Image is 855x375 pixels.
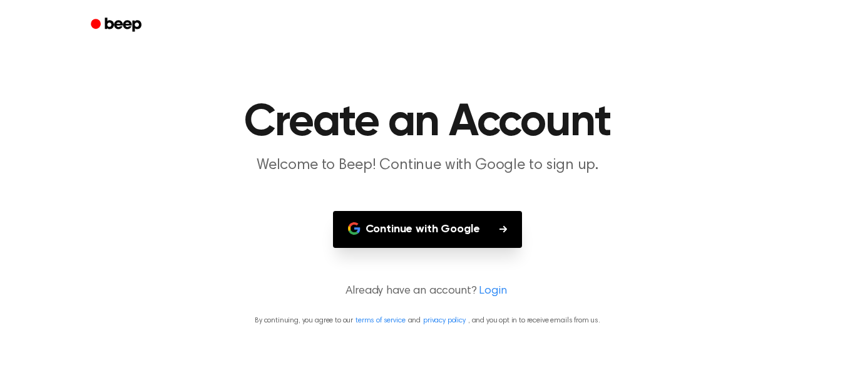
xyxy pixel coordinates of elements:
[15,283,840,300] p: Already have an account?
[356,317,405,324] a: terms of service
[423,317,466,324] a: privacy policy
[187,155,668,176] p: Welcome to Beep! Continue with Google to sign up.
[333,211,523,248] button: Continue with Google
[479,283,506,300] a: Login
[15,315,840,326] p: By continuing, you agree to our and , and you opt in to receive emails from us.
[82,13,153,38] a: Beep
[107,100,748,145] h1: Create an Account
